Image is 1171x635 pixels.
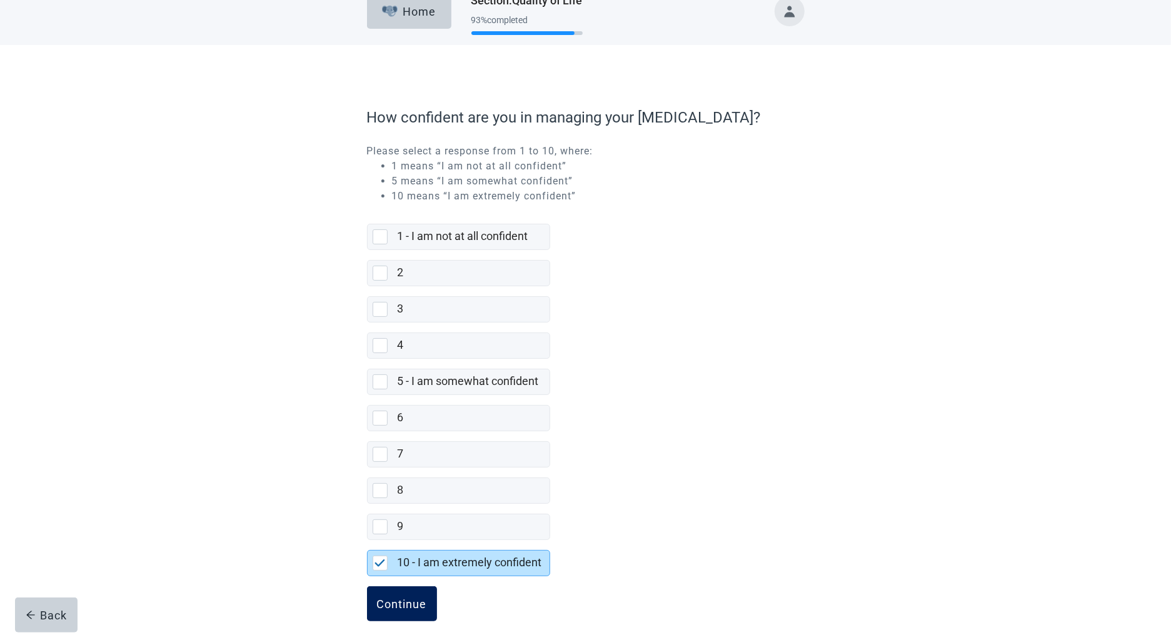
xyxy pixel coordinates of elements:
[392,174,805,189] li: 5 means “I am somewhat confident”
[367,332,550,359] div: [object Object], checkbox, not selected
[367,441,550,467] div: [object Object], checkbox, not selected
[398,266,404,279] label: 2
[471,10,583,41] div: Progress section
[398,556,542,569] label: 10 - I am extremely confident
[398,302,404,315] label: 3
[398,447,404,460] label: 7
[382,5,436,17] div: Home
[367,405,550,431] div: [object Object], checkbox, not selected
[26,609,68,621] div: Back
[367,514,550,540] div: [object Object], checkbox, not selected
[367,144,805,204] p: Please select a response from 1 to 10, where:
[471,15,583,25] div: 93 % completed
[367,106,798,129] label: How confident are you in managing your [MEDICAL_DATA]?
[398,483,404,496] label: 8
[367,369,550,395] div: [object Object], checkbox, not selected
[398,519,404,532] label: 9
[367,296,550,322] div: [object Object], checkbox, not selected
[398,229,528,242] label: 1 - I am not at all confident
[367,224,550,250] div: [object Object], checkbox, not selected
[26,610,36,620] span: arrow-left
[382,6,398,17] img: Elephant
[15,597,78,632] button: arrow-leftBack
[392,189,805,204] li: 10 means “I am extremely confident”
[367,550,550,576] div: [object Object], checkbox, selected
[398,374,539,387] label: 5 - I am somewhat confident
[398,338,404,351] label: 4
[367,586,437,621] button: Continue
[392,159,805,174] li: 1 means “I am not at all confident”
[377,597,427,610] div: Continue
[367,477,550,504] div: [object Object], checkbox, not selected
[398,411,404,424] label: 6
[367,260,550,286] div: [object Object], checkbox, not selected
